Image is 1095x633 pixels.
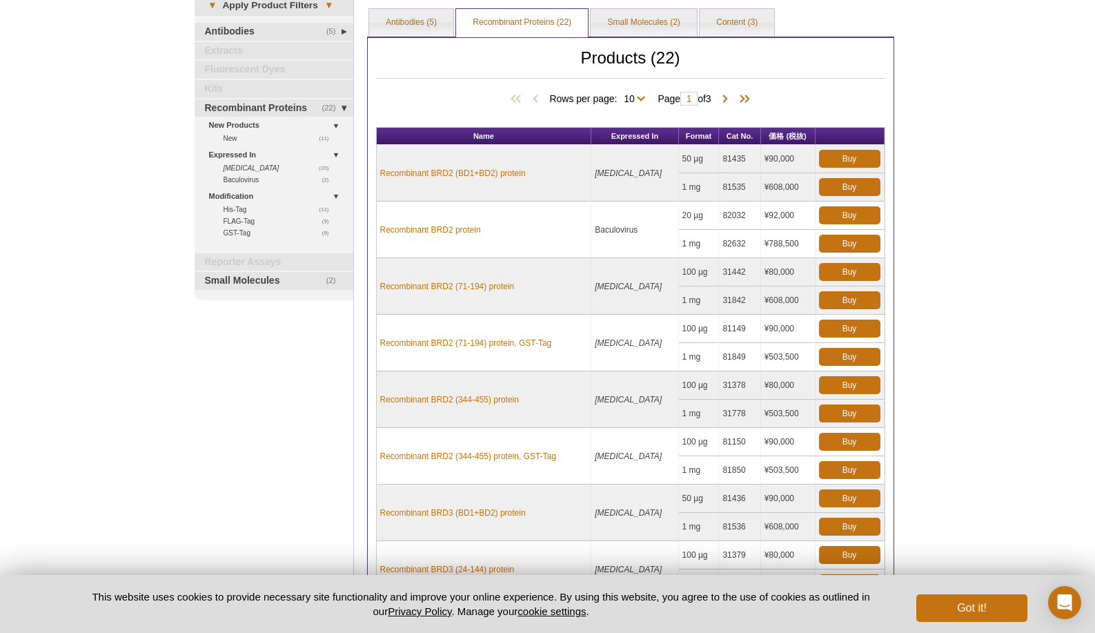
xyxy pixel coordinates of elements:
td: ¥80,000 [761,541,816,569]
a: Content (3) [700,9,774,37]
a: Recombinant BRD2 (71-194) protein, GST-Tag [380,337,552,349]
th: Name [377,128,592,145]
td: ¥92,000 [761,202,816,230]
i: [MEDICAL_DATA] [595,451,662,461]
td: 31779 [719,569,760,598]
a: (11)His-Tag [224,204,337,215]
a: Buy [819,546,880,564]
a: Buy [819,348,880,366]
a: Buy [819,263,880,281]
a: Extracts [195,42,353,60]
a: Buy [819,235,880,253]
a: Buy [819,178,880,196]
td: 81849 [719,343,760,371]
td: 1 mg [679,230,720,258]
td: ¥608,000 [761,513,816,541]
a: (20) [MEDICAL_DATA] [224,162,337,174]
th: Expressed In [591,128,678,145]
a: Buy [819,461,880,479]
a: Buy [819,150,880,168]
a: Fluorescent Dyes [195,61,353,79]
td: 31378 [719,371,760,400]
a: Buy [819,376,880,394]
h2: Products (22) [376,52,885,79]
a: Buy [819,489,880,507]
td: ¥80,000 [761,258,816,286]
a: Expressed In [209,148,345,162]
td: 82032 [719,202,760,230]
span: (2) [322,174,337,186]
span: (11) [319,204,336,215]
td: ¥80,000 [761,371,816,400]
td: 100 µg [679,315,720,343]
td: ¥503,500 [761,400,816,428]
span: Previous Page [529,92,542,106]
td: 31379 [719,541,760,569]
span: (22) [322,99,344,117]
td: 100 µg [679,371,720,400]
a: (11)New [224,133,337,144]
td: 81536 [719,513,760,541]
td: 81149 [719,315,760,343]
th: 価格 (税抜) [761,128,816,145]
a: Modification [209,189,345,204]
span: (11) [319,133,336,144]
td: 81436 [719,485,760,513]
span: Next Page [718,92,732,106]
a: Recombinant BRD2 (71-194) protein [380,280,515,293]
span: Last Page [732,92,753,106]
td: 31842 [719,286,760,315]
i: [MEDICAL_DATA] [595,395,662,405]
i: [MEDICAL_DATA] [595,508,662,518]
span: 3 [706,93,711,104]
td: 1 mg [679,569,720,598]
a: Recombinant Proteins (22) [456,9,588,37]
a: Privacy Policy [388,605,451,617]
a: (9)GST-Tag [224,227,337,239]
i: [MEDICAL_DATA] [595,282,662,291]
td: ¥90,000 [761,428,816,456]
span: (2) [326,272,344,290]
td: 20 µg [679,202,720,230]
a: Recombinant BRD3 (24-144) protein [380,563,515,576]
td: ¥90,000 [761,315,816,343]
button: cookie settings [517,605,586,617]
td: 1 mg [679,173,720,202]
a: Reporter Assays [195,253,353,271]
td: ¥608,000 [761,286,816,315]
td: 31778 [719,400,760,428]
a: Buy [819,206,880,224]
td: 1 mg [679,286,720,315]
a: (2)Baculovirus [224,174,337,186]
i: [MEDICAL_DATA] [224,164,279,172]
a: Buy [819,405,880,422]
a: Recombinant BRD2 (BD1+BD2) protein [380,167,526,179]
a: (9)FLAG-Tag [224,215,337,227]
span: (9) [322,215,337,227]
a: New Products [209,118,345,133]
td: ¥503,500 [761,569,816,598]
td: 1 mg [679,343,720,371]
td: 50 µg [679,485,720,513]
td: ¥90,000 [761,145,816,173]
td: 31442 [719,258,760,286]
i: [MEDICAL_DATA] [595,168,662,178]
td: 81150 [719,428,760,456]
td: 81435 [719,145,760,173]
td: 81535 [719,173,760,202]
span: Page of [651,92,718,106]
a: Antibodies (5) [369,9,453,37]
td: 1 mg [679,513,720,541]
td: 100 µg [679,428,720,456]
a: Buy [819,320,880,338]
span: Rows per page: [549,91,651,105]
td: 1 mg [679,456,720,485]
i: [MEDICAL_DATA] [595,565,662,574]
i: [MEDICAL_DATA] [595,338,662,348]
span: (20) [319,162,336,174]
th: Format [679,128,720,145]
td: ¥90,000 [761,485,816,513]
span: (5) [326,23,344,41]
a: Recombinant BRD2 (344-455) protein [380,393,519,406]
td: ¥503,500 [761,456,816,485]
